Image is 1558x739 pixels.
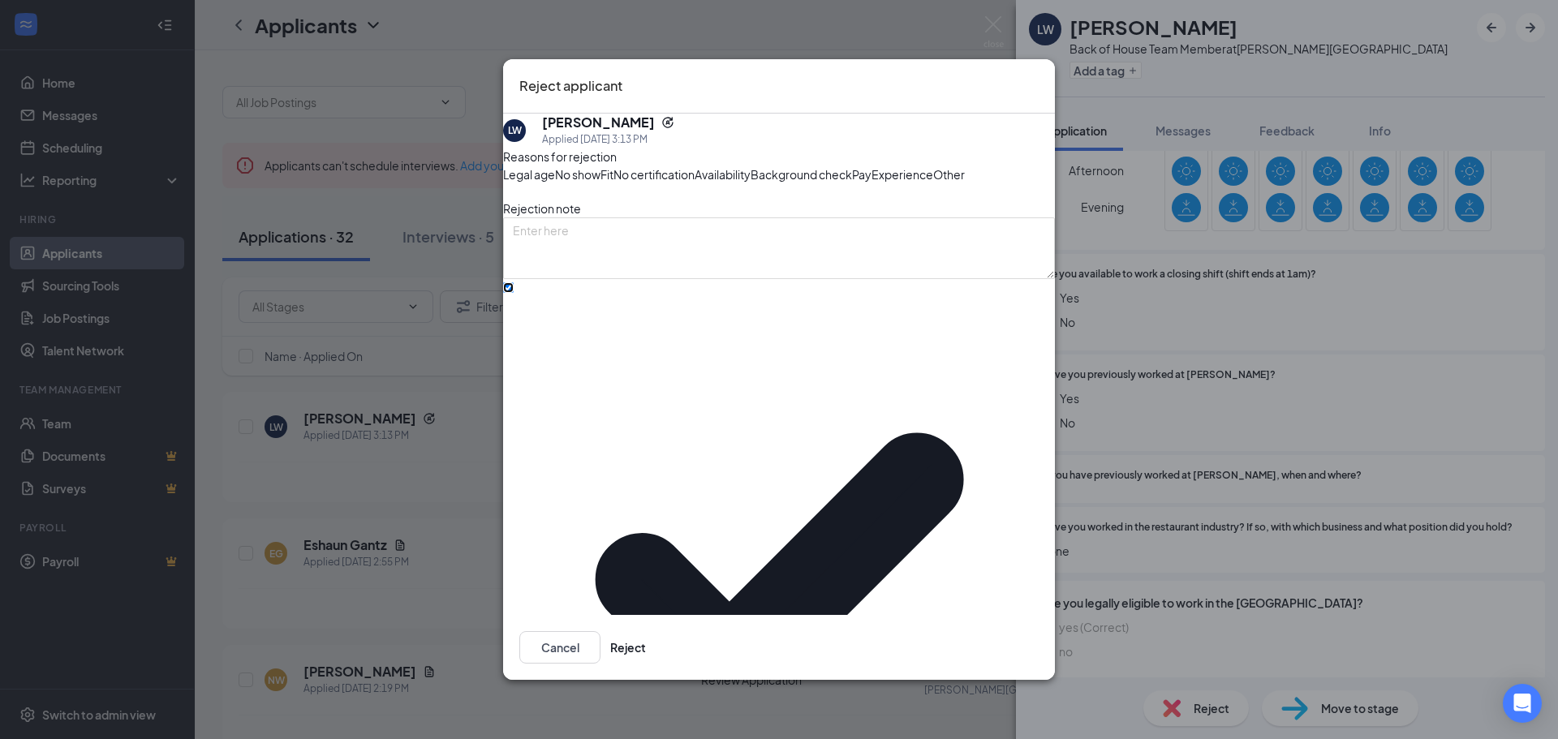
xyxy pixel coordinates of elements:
span: No certification [613,165,695,183]
span: No show [555,165,600,183]
button: Reject [610,631,646,664]
h5: [PERSON_NAME] [542,114,655,131]
button: Cancel [519,631,600,664]
span: Fit [600,165,613,183]
span: Pay [852,165,872,183]
div: Open Intercom Messenger [1503,684,1542,723]
span: Reasons for rejection [503,149,617,164]
div: LW [508,123,522,137]
span: Background check [751,165,852,183]
span: Availability [695,165,751,183]
svg: Reapply [661,116,674,129]
span: Rejection note [503,201,581,216]
span: Experience [872,165,933,183]
div: Applied [DATE] 3:13 PM [542,131,674,148]
span: Legal age [503,165,555,183]
h3: Reject applicant [519,75,622,97]
span: Other [933,165,965,183]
